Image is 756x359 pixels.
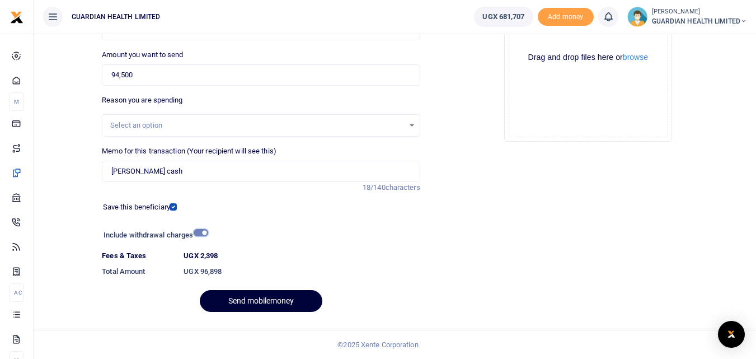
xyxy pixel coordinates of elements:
input: Enter extra information [102,161,420,182]
div: Select an option [110,120,403,131]
h6: Include withdrawal charges [104,231,203,240]
button: browse [623,53,648,61]
label: UGX 2,398 [184,250,218,262]
label: Save this beneficiary [103,202,170,213]
a: UGX 681,707 [474,7,533,27]
span: GUARDIAN HEALTH LIMITED [67,12,165,22]
li: Ac [9,283,24,302]
span: Add money [538,8,594,26]
div: Open Intercom Messenger [718,321,745,348]
h6: UGX 96,898 [184,267,420,276]
input: UGX [102,64,420,86]
img: logo-small [10,11,24,24]
li: M [9,92,24,111]
button: Send mobilemoney [200,290,322,312]
label: Memo for this transaction (Your recipient will see this) [102,146,276,157]
small: [PERSON_NAME] [652,7,747,17]
span: 18/140 [363,183,386,192]
label: Reason you are spending [102,95,182,106]
a: Add money [538,12,594,20]
li: Wallet ballance [469,7,537,27]
span: characters [386,183,420,192]
a: profile-user [PERSON_NAME] GUARDIAN HEALTH LIMITED [627,7,747,27]
img: profile-user [627,7,647,27]
span: GUARDIAN HEALTH LIMITED [652,16,747,26]
label: Amount you want to send [102,49,183,60]
a: logo-small logo-large logo-large [10,12,24,21]
div: Drag and drop files here or [509,52,667,63]
h6: Total Amount [102,267,175,276]
dt: Fees & Taxes [97,250,179,262]
span: UGX 681,707 [482,11,524,22]
li: Toup your wallet [538,8,594,26]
